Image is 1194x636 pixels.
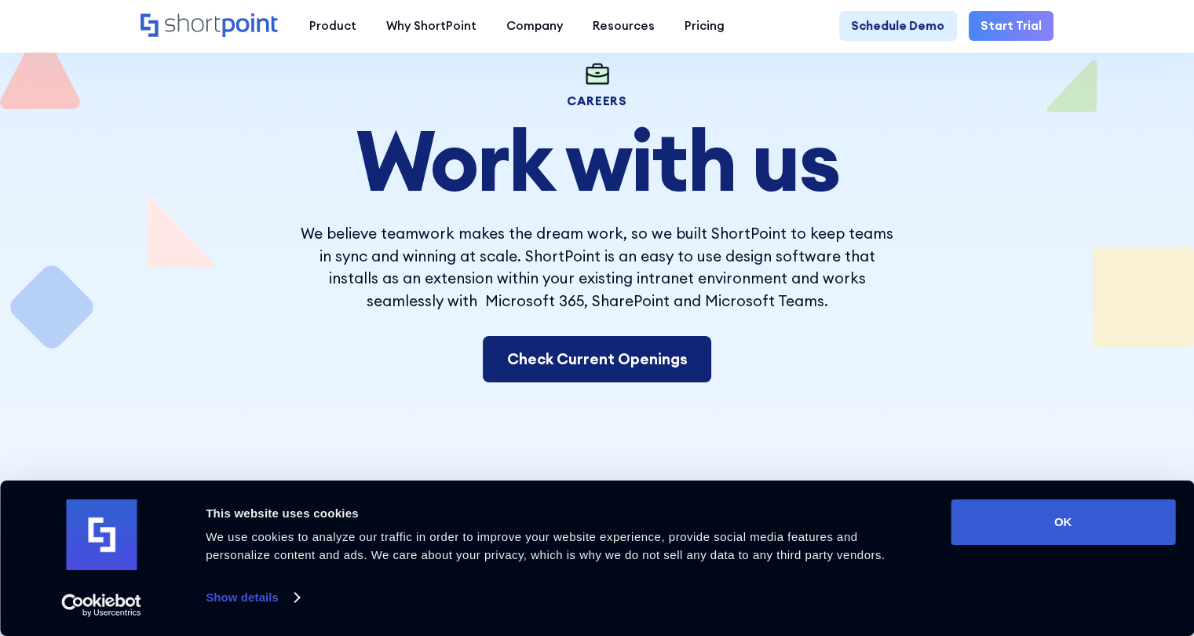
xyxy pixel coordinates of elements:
a: Usercentrics Cookiebot - opens in a new window [33,594,170,617]
h1: careers [298,96,896,107]
a: Start Trial [969,11,1053,41]
a: Product [294,11,371,41]
a: Check Current Openings [483,336,711,382]
h2: Work with us [298,124,896,199]
button: OK [951,499,1175,545]
div: Resources [593,17,655,35]
a: Pricing [670,11,739,41]
div: This website uses cookies [206,504,915,523]
a: Resources [578,11,670,41]
div: Pricing [685,17,725,35]
a: Show details [206,586,298,609]
a: Schedule Demo [839,11,956,41]
p: We believe teamwork makes the dream work, so we built ShortPoint to keep teams in sync and winnin... [298,222,896,312]
div: Company [506,17,563,35]
div: Product [309,17,356,35]
span: We use cookies to analyze our traffic in order to improve your website experience, provide social... [206,530,885,561]
img: logo [66,499,137,570]
a: Company [491,11,578,41]
div: Why ShortPoint [386,17,477,35]
a: Why ShortPoint [371,11,491,41]
a: Home [141,13,279,39]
